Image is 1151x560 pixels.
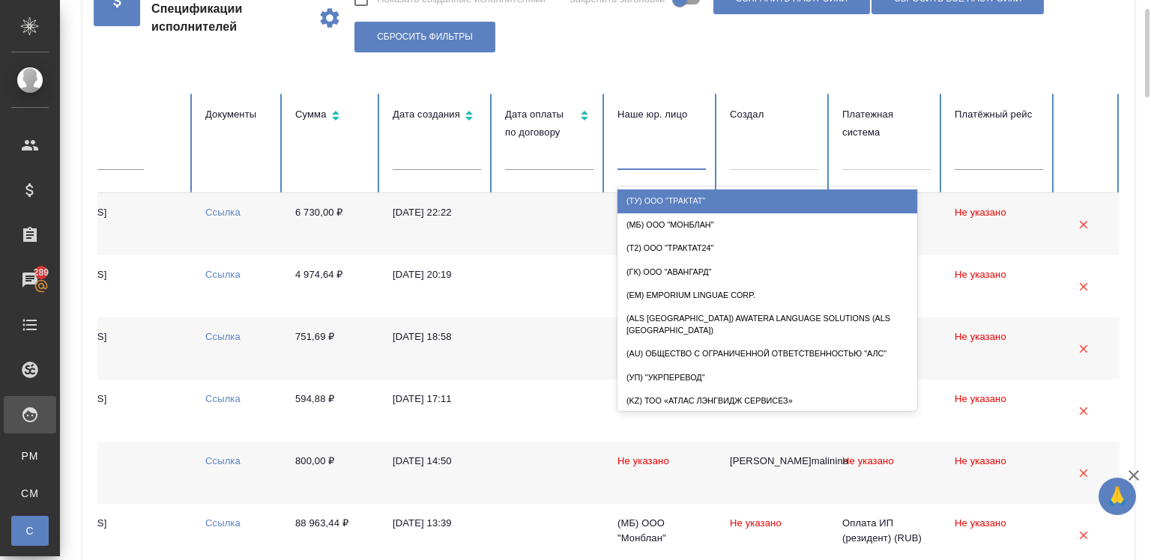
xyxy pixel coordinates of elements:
[11,478,49,508] a: CM
[617,106,706,124] div: Наше юр. лицо
[205,517,241,529] a: Ссылка
[955,207,1006,218] span: Не указано
[718,442,830,504] td: [PERSON_NAME]malinina
[381,317,493,380] td: [DATE] 18:58
[955,331,1006,342] span: Не указано
[381,380,493,442] td: [DATE] 17:11
[393,106,481,127] div: Сортировка
[205,393,241,404] a: Ссылка
[955,269,1006,280] span: Не указано
[1068,395,1099,426] button: Удалить
[1068,271,1099,302] button: Удалить
[205,455,241,466] a: Ссылка
[11,516,49,546] a: С
[205,106,271,124] div: Документы
[205,207,241,218] a: Ссылка
[4,261,56,299] a: 289
[295,106,369,127] div: Сортировка
[19,486,41,501] span: CM
[377,31,473,43] span: Сбросить фильтры
[617,213,917,237] div: (МБ) ООО "Монблан"
[617,455,669,466] span: Не указано
[283,442,381,504] td: 800,00 ₽
[617,237,917,260] div: (Т2) ООО "Трактат24"
[381,193,493,255] td: [DATE] 22:22
[381,442,493,504] td: [DATE] 14:50
[6,193,193,255] td: [EMAIL_ADDRESS][DOMAIN_NAME]
[617,261,917,284] div: (ГК) ООО "Авангард"
[955,393,1006,404] span: Не указано
[283,317,381,380] td: 751,69 ₽
[617,307,917,342] div: (ALS [GEOGRAPHIC_DATA]) AWATERA LANGUAGE SOLUTIONS (ALS [GEOGRAPHIC_DATA])
[283,255,381,317] td: 4 974,64 ₽
[283,193,381,255] td: 6 730,00 ₽
[955,455,1006,466] span: Не указано
[205,269,241,280] a: Ссылка
[842,455,894,466] span: Не указано
[505,106,593,141] div: Сортировка
[1099,478,1136,515] button: 🙏
[955,517,1006,529] span: Не указано
[25,265,58,280] span: 289
[19,448,41,463] span: PM
[283,380,381,442] td: 594,88 ₽
[730,106,818,124] div: Создал
[18,106,181,124] div: Email
[617,366,917,389] div: (УП) "УкрПеревод"
[19,523,41,538] span: С
[205,331,241,342] a: Ссылка
[842,106,931,141] div: Платежная система
[6,317,193,380] td: [EMAIL_ADDRESS][DOMAIN_NAME]
[381,255,493,317] td: [DATE] 20:19
[1105,481,1130,512] span: 🙏
[617,284,917,307] div: (EM) Emporium Linguae Corp.
[1068,333,1099,364] button: Удалить
[6,255,193,317] td: [EMAIL_ADDRESS][DOMAIN_NAME]
[955,106,1043,124] div: Платёжный рейс
[6,380,193,442] td: [EMAIL_ADDRESS][DOMAIN_NAME]
[11,441,49,471] a: PM
[354,22,495,52] button: Сбросить фильтры
[730,517,782,529] span: Не указано
[617,342,917,365] div: (AU) Общество с ограниченной ответственностью "АЛС"
[1068,457,1099,488] button: Удалить
[1068,209,1099,240] button: Удалить
[617,189,917,213] div: (ТУ) ООО "Трактат"
[617,389,917,413] div: (KZ) ТОО «Атлас Лэнгвидж Сервисез»
[1068,520,1099,550] button: Удалить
